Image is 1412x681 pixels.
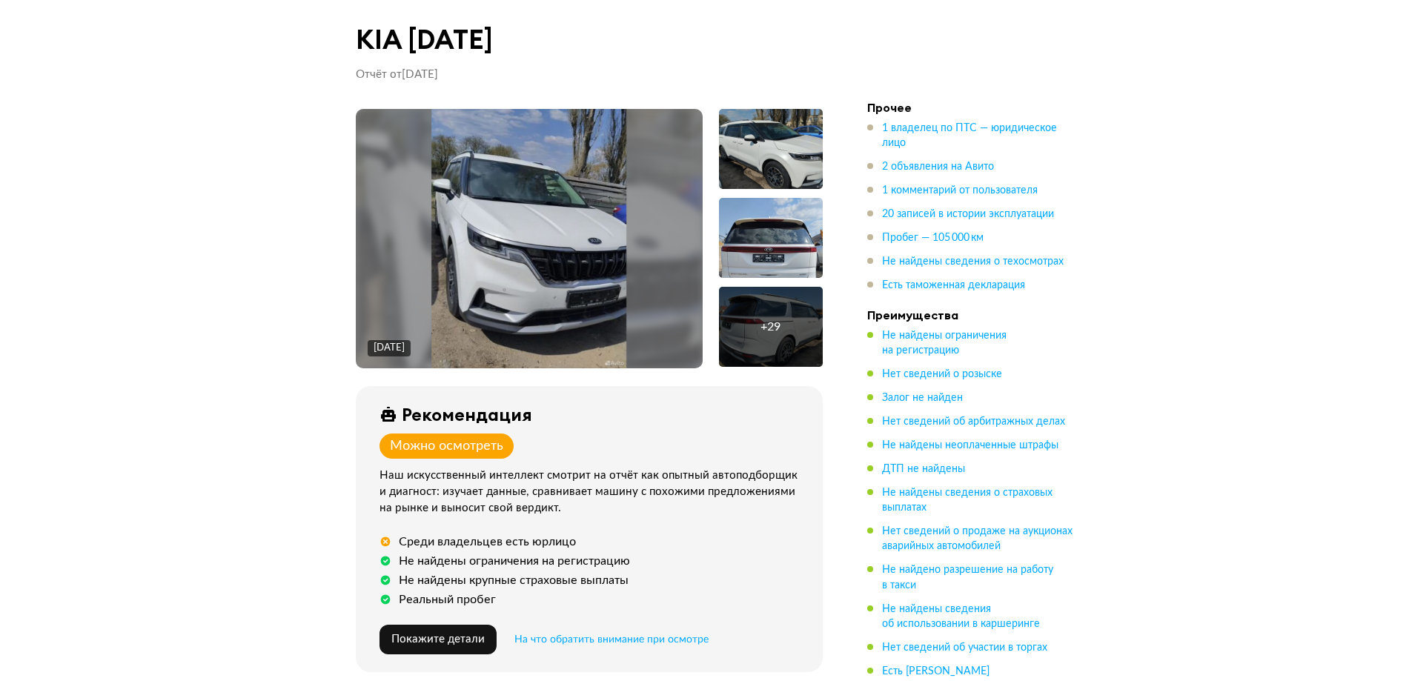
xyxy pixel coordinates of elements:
div: Можно осмотреть [390,438,503,454]
button: Покажите детали [379,625,497,654]
div: [DATE] [374,342,405,355]
span: Есть [PERSON_NAME] [882,666,990,677]
span: Не найдены сведения о страховых выплатах [882,488,1053,513]
div: + 29 [760,319,780,334]
span: Не найдено разрешение на работу в такси [882,565,1053,590]
p: Отчёт от [DATE] [356,67,438,82]
div: Среди владельцев есть юрлицо [399,534,576,549]
div: Рекомендация [402,404,532,425]
img: Main car [431,109,626,368]
div: Не найдены крупные страховые выплаты [399,573,629,588]
span: Пробег — 105 000 км [882,233,984,243]
h4: Преимущества [867,308,1075,322]
span: 1 владелец по ПТС — юридическое лицо [882,123,1057,148]
span: Есть таможенная декларация [882,280,1025,290]
span: Покажите детали [391,634,485,645]
span: Залог не найден [882,393,963,403]
div: Реальный пробег [399,592,496,607]
span: Не найдены ограничения на регистрацию [882,330,1007,356]
span: На что обратить внимание при осмотре [514,634,709,645]
span: 20 записей в истории эксплуатации [882,209,1054,219]
span: Нет сведений об арбитражных делах [882,416,1065,427]
h4: Прочее [867,100,1075,115]
span: Нет сведений об участии в торгах [882,642,1047,653]
span: ДТП не найдены [882,464,965,474]
span: Не найдены сведения о техосмотрах [882,256,1064,267]
span: Не найдены сведения об использовании в каршеринге [882,604,1040,629]
span: 2 объявления на Авито [882,162,994,172]
span: Нет сведений о продаже на аукционах аварийных автомобилей [882,526,1073,551]
span: Нет сведений о розыске [882,369,1002,379]
span: 1 комментарий от пользователя [882,185,1038,196]
span: Не найдены неоплаченные штрафы [882,440,1058,451]
div: Не найдены ограничения на регистрацию [399,554,630,568]
div: Наш искусственный интеллект смотрит на отчёт как опытный автоподборщик и диагност: изучает данные... [379,468,805,516]
h1: KIA [DATE] [356,24,823,56]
